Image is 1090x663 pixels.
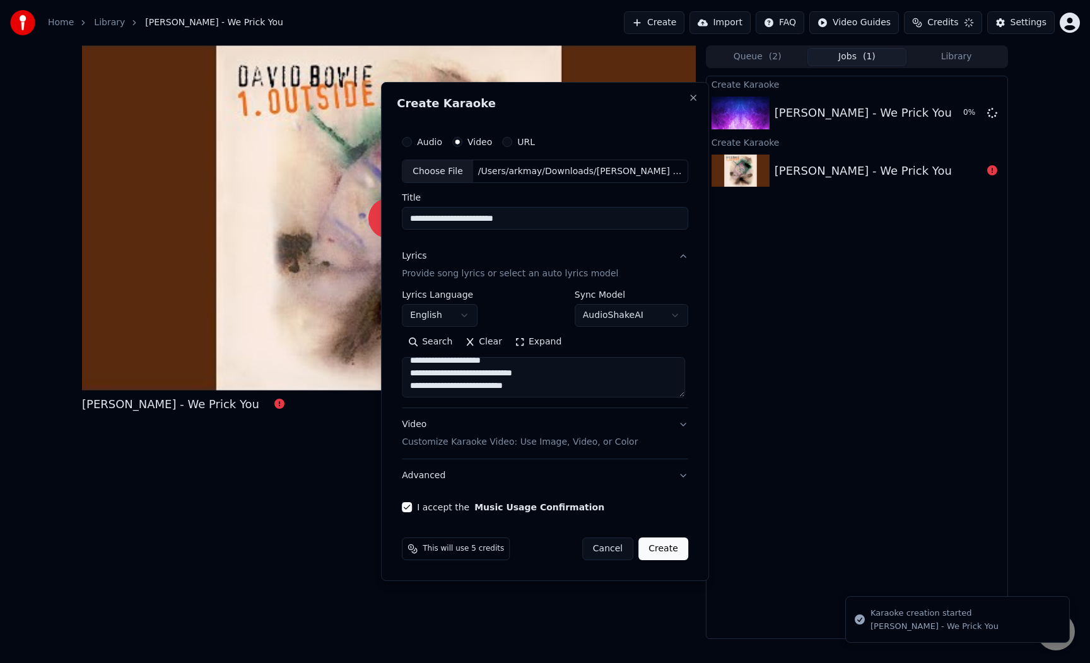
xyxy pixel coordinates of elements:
[467,138,492,146] label: Video
[402,194,688,202] label: Title
[423,544,504,554] span: This will use 5 credits
[474,503,604,512] button: I accept the
[473,165,688,178] div: /Users/arkmay/Downloads/[PERSON_NAME] - We Prick You.mp4
[402,409,688,459] button: VideoCustomize Karaoke Video: Use Image, Video, or Color
[402,419,638,449] div: Video
[402,436,638,449] p: Customize Karaoke Video: Use Image, Video, or Color
[638,537,688,560] button: Create
[397,98,693,109] h2: Create Karaoke
[402,291,478,300] label: Lyrics Language
[417,138,442,146] label: Audio
[402,160,473,183] div: Choose File
[517,138,535,146] label: URL
[402,250,426,263] div: Lyrics
[508,332,568,353] button: Expand
[402,332,459,353] button: Search
[402,459,688,492] button: Advanced
[582,537,633,560] button: Cancel
[575,291,688,300] label: Sync Model
[417,503,604,512] label: I accept the
[402,268,618,281] p: Provide song lyrics or select an auto lyrics model
[402,291,688,408] div: LyricsProvide song lyrics or select an auto lyrics model
[459,332,508,353] button: Clear
[402,240,688,291] button: LyricsProvide song lyrics or select an auto lyrics model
